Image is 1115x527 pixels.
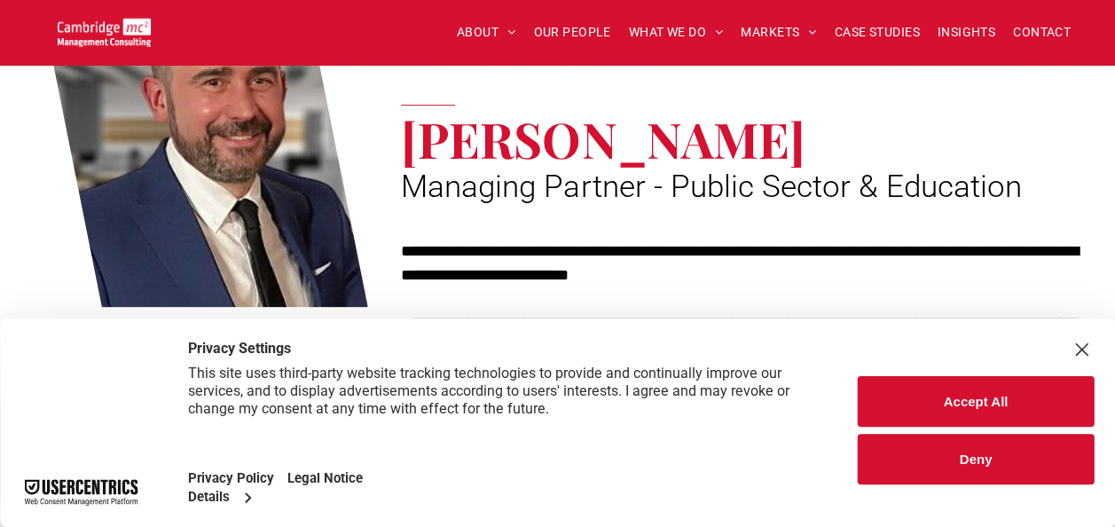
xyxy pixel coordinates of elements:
[58,18,151,47] img: Go to Homepage
[524,19,619,46] a: OUR PEOPLE
[448,19,525,46] a: ABOUT
[401,169,1021,205] span: Managing Partner - Public Sector & Education
[732,19,825,46] a: MARKETS
[929,19,1004,46] a: INSIGHTS
[1004,19,1080,46] a: CONTACT
[58,20,151,39] a: Your Business Transformed | Cambridge Management Consulting
[401,106,805,171] span: [PERSON_NAME]
[826,19,929,46] a: CASE STUDIES
[620,19,733,46] a: WHAT WE DO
